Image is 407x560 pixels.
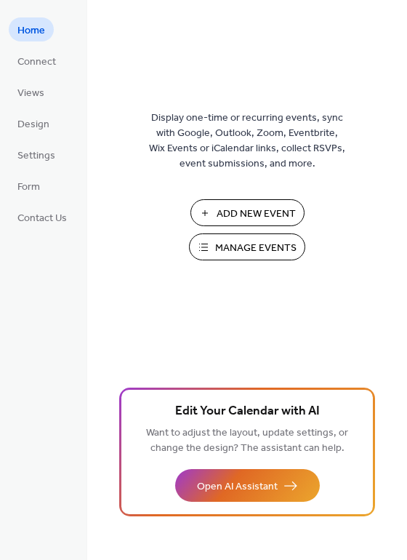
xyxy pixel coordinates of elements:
button: Open AI Assistant [175,469,320,502]
a: Settings [9,143,64,167]
span: Edit Your Calendar with AI [175,401,320,422]
a: Connect [9,49,65,73]
span: Manage Events [215,241,297,256]
a: Views [9,80,53,104]
span: Add New Event [217,207,296,222]
span: Views [17,86,44,101]
a: Form [9,174,49,198]
span: Settings [17,148,55,164]
a: Design [9,111,58,135]
span: Display one-time or recurring events, sync with Google, Outlook, Zoom, Eventbrite, Wix Events or ... [149,111,345,172]
span: Connect [17,55,56,70]
span: Open AI Assistant [197,479,278,495]
button: Manage Events [189,233,305,260]
span: Form [17,180,40,195]
button: Add New Event [190,199,305,226]
span: Home [17,23,45,39]
a: Home [9,17,54,41]
span: Want to adjust the layout, update settings, or change the design? The assistant can help. [146,423,348,458]
a: Contact Us [9,205,76,229]
span: Contact Us [17,211,67,226]
span: Design [17,117,49,132]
